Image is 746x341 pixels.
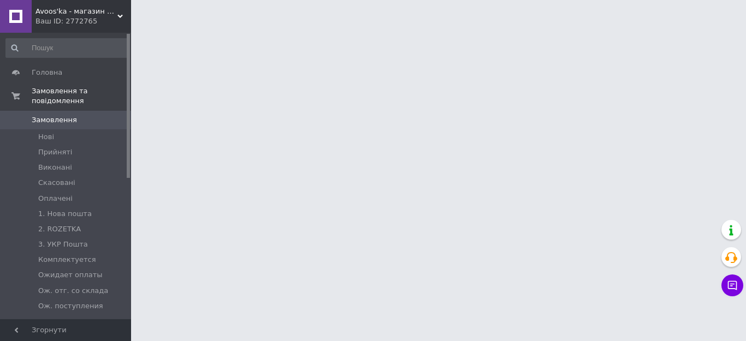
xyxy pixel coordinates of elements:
span: Avoos'ka - магазин для Вашого дому та комфорту,) [35,7,117,16]
span: Замовлення [32,115,77,125]
span: Прийняті [38,147,72,157]
span: Замовлення та повідомлення [32,86,131,106]
span: 3. УКР Пошта [38,240,88,249]
span: Скасовані [38,178,75,188]
button: Чат з покупцем [721,274,743,296]
span: Оплачені [38,194,73,204]
span: Головна [32,68,62,77]
span: Комплектуется [38,255,96,265]
span: Ож. отг. со склада [38,286,108,296]
span: Нові [38,132,54,142]
span: Виконані [38,163,72,172]
span: Ожидает оплаты [38,270,103,280]
span: 2. ROZETKA [38,224,81,234]
span: Ож. поступления [38,301,103,311]
div: Ваш ID: 2772765 [35,16,131,26]
input: Пошук [5,38,129,58]
span: 1. Нова пошта [38,209,92,219]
